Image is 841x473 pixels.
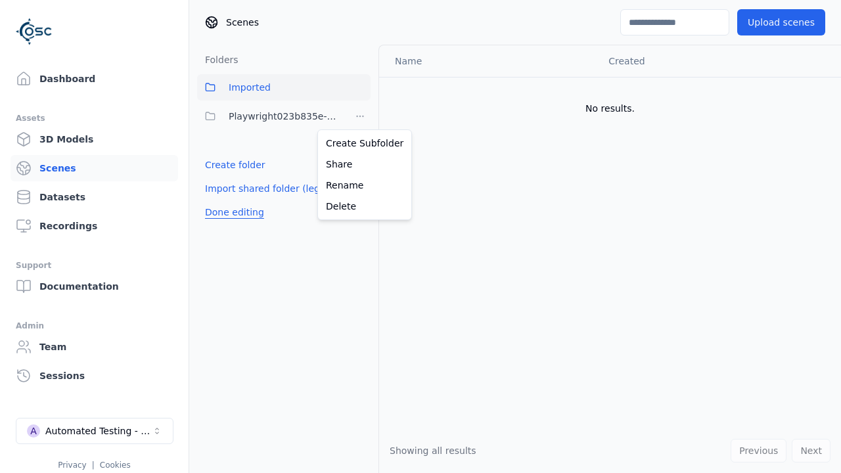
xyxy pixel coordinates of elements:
[321,133,409,154] a: Create Subfolder
[321,175,409,196] a: Rename
[321,196,409,217] a: Delete
[321,154,409,175] a: Share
